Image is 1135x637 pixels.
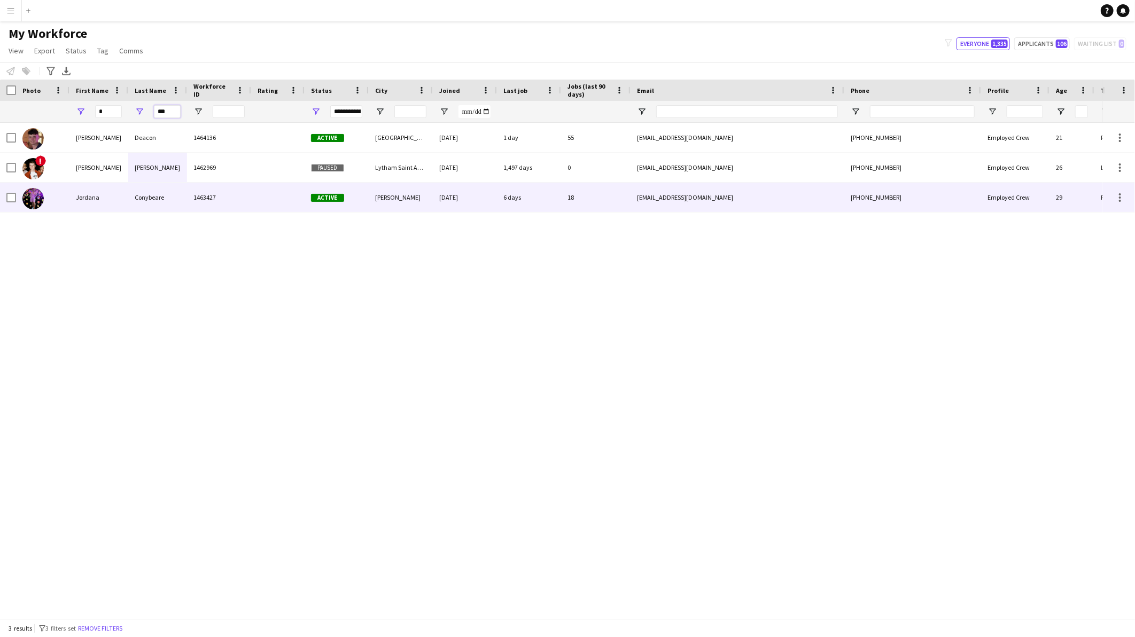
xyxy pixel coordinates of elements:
[497,183,561,212] div: 6 days
[1050,123,1094,152] div: 21
[851,86,869,95] span: Phone
[187,123,251,152] div: 1464136
[981,123,1050,152] div: Employed Crew
[69,123,128,152] div: [PERSON_NAME]
[656,105,838,118] input: Email Filter Input
[22,128,44,150] img: Benjamin Deacon
[93,44,113,58] a: Tag
[95,105,122,118] input: First Name Filter Input
[458,105,491,118] input: Joined Filter Input
[439,86,460,95] span: Joined
[76,86,108,95] span: First Name
[311,194,344,202] span: Active
[22,188,44,209] img: Jordana Conybeare
[1101,86,1115,95] span: Tags
[394,105,426,118] input: City Filter Input
[76,623,125,634] button: Remove filters
[135,86,166,95] span: Last Name
[66,46,87,56] span: Status
[9,26,87,42] span: My Workforce
[258,86,278,95] span: Rating
[991,40,1008,48] span: 1,335
[128,153,187,182] div: [PERSON_NAME]
[631,183,844,212] div: [EMAIL_ADDRESS][DOMAIN_NAME]
[97,46,108,56] span: Tag
[981,153,1050,182] div: Employed Crew
[44,65,57,77] app-action-btn: Advanced filters
[637,107,647,116] button: Open Filter Menu
[69,153,128,182] div: [PERSON_NAME]
[76,107,85,116] button: Open Filter Menu
[311,164,344,172] span: Paused
[22,86,41,95] span: Photo
[1007,105,1043,118] input: Profile Filter Input
[988,86,1009,95] span: Profile
[60,65,73,77] app-action-btn: Export XLSX
[375,107,385,116] button: Open Filter Menu
[213,105,245,118] input: Workforce ID Filter Input
[561,123,631,152] div: 55
[567,82,611,98] span: Jobs (last 90 days)
[1101,107,1110,116] button: Open Filter Menu
[433,183,497,212] div: [DATE]
[128,123,187,152] div: Deacon
[375,86,387,95] span: City
[311,107,321,116] button: Open Filter Menu
[187,153,251,182] div: 1462969
[311,134,344,142] span: Active
[981,183,1050,212] div: Employed Crew
[844,123,981,152] div: [PHONE_NUMBER]
[128,183,187,212] div: Conybeare
[844,183,981,212] div: [PHONE_NUMBER]
[369,123,433,152] div: [GEOGRAPHIC_DATA]
[135,107,144,116] button: Open Filter Menu
[1075,105,1088,118] input: Age Filter Input
[4,44,28,58] a: View
[957,37,1010,50] button: Everyone1,335
[561,183,631,212] div: 18
[187,183,251,212] div: 1463427
[497,153,561,182] div: 1,497 days
[1050,153,1094,182] div: 26
[45,624,76,632] span: 3 filters set
[35,155,46,166] span: !
[896,208,1135,637] iframe: Chat Widget
[1056,107,1066,116] button: Open Filter Menu
[439,107,449,116] button: Open Filter Menu
[631,123,844,152] div: [EMAIL_ADDRESS][DOMAIN_NAME]
[119,46,143,56] span: Comms
[193,82,232,98] span: Workforce ID
[844,153,981,182] div: [PHONE_NUMBER]
[34,46,55,56] span: Export
[503,86,527,95] span: Last job
[1050,183,1094,212] div: 29
[631,153,844,182] div: [EMAIL_ADDRESS][DOMAIN_NAME]
[369,153,433,182] div: Lytham Saint Annes
[851,107,860,116] button: Open Filter Menu
[1014,37,1070,50] button: Applicants106
[1056,40,1068,48] span: 106
[311,86,332,95] span: Status
[9,46,24,56] span: View
[193,107,203,116] button: Open Filter Menu
[1056,86,1067,95] span: Age
[69,183,128,212] div: Jordana
[30,44,59,58] a: Export
[61,44,91,58] a: Status
[22,158,44,179] img: Joe Conway
[497,123,561,152] div: 1 day
[870,105,975,118] input: Phone Filter Input
[988,107,997,116] button: Open Filter Menu
[154,105,181,118] input: Last Name Filter Input
[637,86,654,95] span: Email
[115,44,147,58] a: Comms
[561,153,631,182] div: 0
[369,183,433,212] div: [PERSON_NAME]
[433,123,497,152] div: [DATE]
[433,153,497,182] div: [DATE]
